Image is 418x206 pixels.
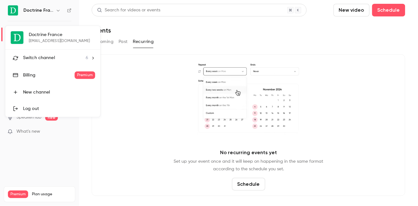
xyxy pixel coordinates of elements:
span: 6 [86,55,88,61]
span: Premium [75,71,95,79]
span: Switch channel [23,55,55,61]
div: Billing [23,72,75,78]
div: New channel [23,89,95,95]
div: Log out [23,106,95,112]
